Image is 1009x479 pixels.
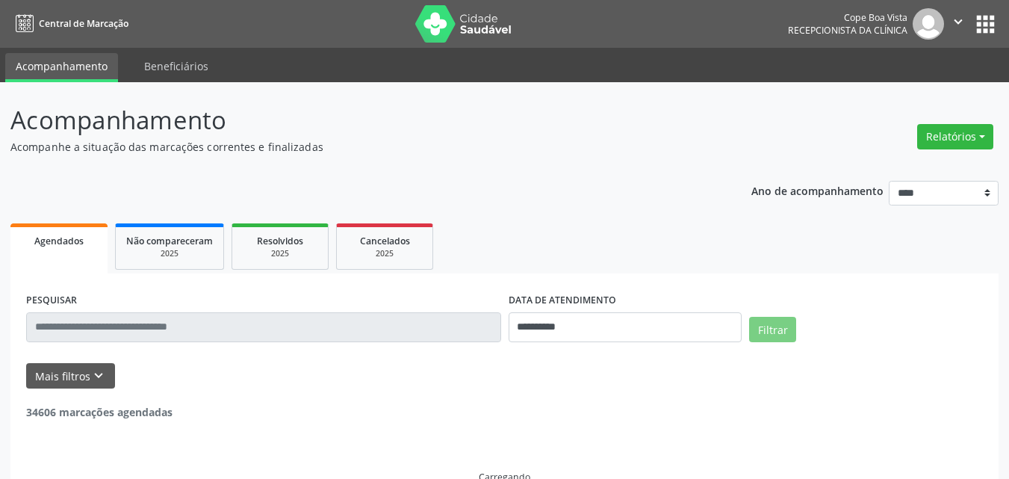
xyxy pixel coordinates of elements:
[26,289,77,312] label: PESQUISAR
[509,289,616,312] label: DATA DE ATENDIMENTO
[257,235,303,247] span: Resolvidos
[10,139,702,155] p: Acompanhe a situação das marcações correntes e finalizadas
[243,248,317,259] div: 2025
[5,53,118,82] a: Acompanhamento
[944,8,972,40] button: 
[10,102,702,139] p: Acompanhamento
[90,368,107,384] i: keyboard_arrow_down
[134,53,219,79] a: Beneficiários
[360,235,410,247] span: Cancelados
[26,363,115,389] button: Mais filtroskeyboard_arrow_down
[972,11,999,37] button: apps
[917,124,993,149] button: Relatórios
[749,317,796,342] button: Filtrar
[950,13,966,30] i: 
[126,235,213,247] span: Não compareceram
[126,248,213,259] div: 2025
[751,181,884,200] p: Ano de acompanhamento
[10,11,128,36] a: Central de Marcação
[34,235,84,247] span: Agendados
[347,248,422,259] div: 2025
[26,405,173,419] strong: 34606 marcações agendadas
[788,11,907,24] div: Cope Boa Vista
[788,24,907,37] span: Recepcionista da clínica
[913,8,944,40] img: img
[39,17,128,30] span: Central de Marcação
